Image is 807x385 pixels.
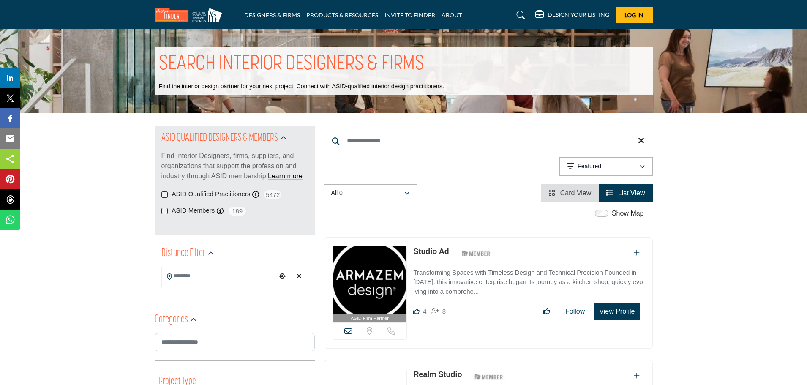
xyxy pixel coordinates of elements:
[263,189,282,200] span: 5472
[268,172,303,180] a: Learn more
[470,371,508,382] img: ASID Members Badge Icon
[560,189,592,197] span: Card View
[306,11,378,19] a: PRODUCTS & RESOURCES
[324,184,417,202] button: All 0
[457,248,495,259] img: ASID Members Badge Icon
[293,268,305,286] div: Clear search location
[548,189,591,197] a: View Card
[560,303,590,320] button: Follow
[541,184,599,202] li: Card View
[161,131,278,146] h2: ASID QUALIFIED DESIGNERS & MEMBERS
[384,11,435,19] a: INVITE TO FINDER
[634,249,640,257] a: Add To List
[172,189,251,199] label: ASID Qualified Practitioners
[172,206,215,216] label: ASID Members
[634,372,640,380] a: Add To List
[351,315,389,322] span: ASID Firm Partner
[228,206,247,216] span: 189
[508,8,531,22] a: Search
[333,246,407,314] img: Studio Ad
[606,189,645,197] a: View List
[331,189,343,197] p: All 0
[161,151,308,181] p: Find Interior Designers, firms, suppliers, and organizations that support the profession and indu...
[333,246,407,323] a: ASID Firm Partner
[161,191,168,198] input: ASID Qualified Practitioners checkbox
[159,82,444,91] p: Find the interior design partner for your next project. Connect with ASID-qualified interior desi...
[244,11,300,19] a: DESIGNERS & FIRMS
[162,268,276,284] input: Search Location
[155,333,315,351] input: Search Category
[155,312,188,328] h2: Categories
[413,263,643,297] a: Transforming Spaces with Timeless Design and Technical Precision Founded in [DATE], this innovati...
[616,7,653,23] button: Log In
[155,8,226,22] img: Site Logo
[442,11,462,19] a: ABOUT
[413,246,449,257] p: Studio Ad
[618,189,645,197] span: List View
[276,268,289,286] div: Choose your current location
[413,247,449,256] a: Studio Ad
[442,308,446,315] span: 8
[599,184,652,202] li: List View
[535,10,609,20] div: DESIGN YOUR LISTING
[538,303,556,320] button: Like listing
[548,11,609,19] h5: DESIGN YOUR LISTING
[578,162,601,171] p: Featured
[431,306,446,317] div: Followers
[413,369,462,380] p: Realm Studio
[161,208,168,214] input: ASID Members checkbox
[413,268,643,297] p: Transforming Spaces with Timeless Design and Technical Precision Founded in [DATE], this innovati...
[413,370,462,379] a: Realm Studio
[324,131,653,151] input: Search Keyword
[559,157,653,176] button: Featured
[423,308,426,315] span: 4
[413,308,420,314] i: Likes
[594,303,639,320] button: View Profile
[612,208,644,218] label: Show Map
[159,51,424,77] h1: SEARCH INTERIOR DESIGNERS & FIRMS
[161,246,205,261] h2: Distance Filter
[624,11,643,19] span: Log In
